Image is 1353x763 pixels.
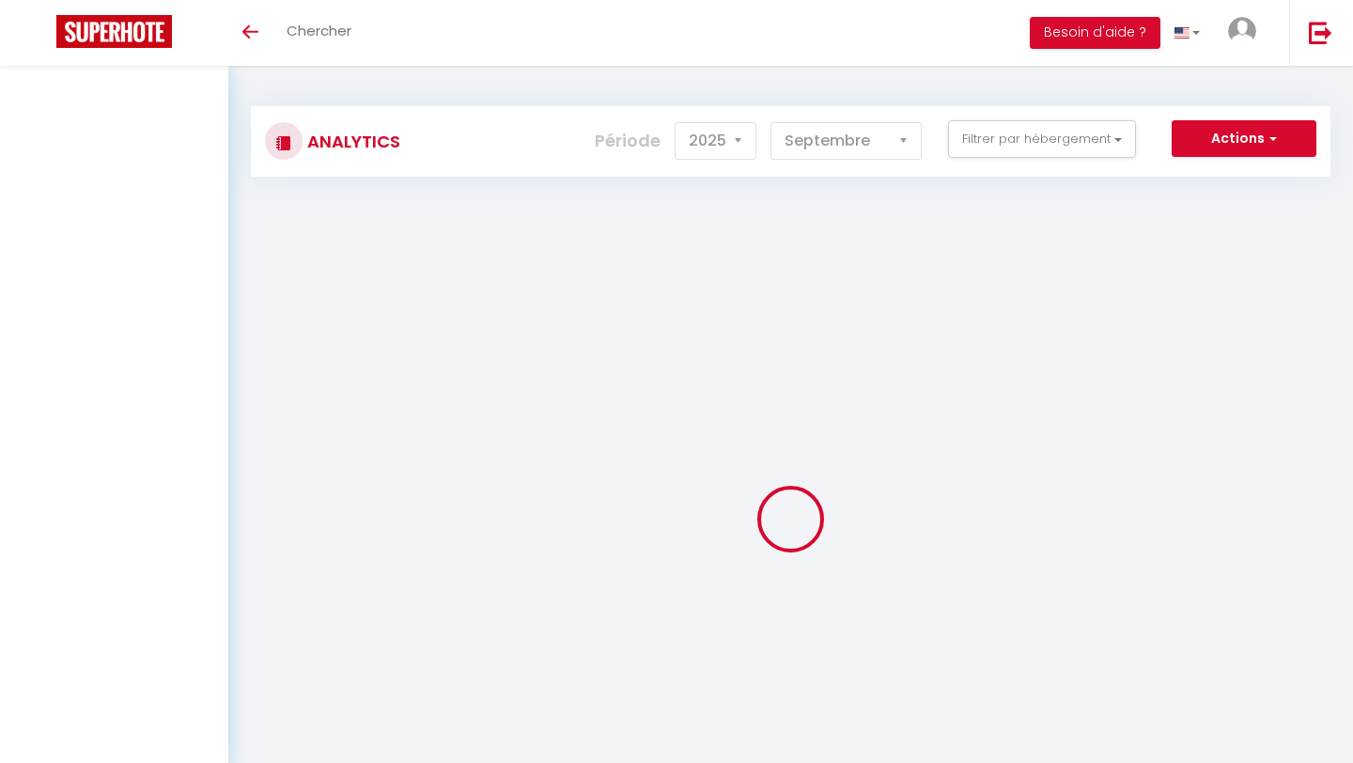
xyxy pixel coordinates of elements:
[595,120,661,162] label: Période
[1228,17,1256,45] img: ...
[1172,120,1316,158] button: Actions
[56,15,172,48] img: Super Booking
[1309,21,1332,44] img: logout
[303,120,400,163] h3: Analytics
[948,120,1136,158] button: Filtrer par hébergement
[1030,17,1160,49] button: Besoin d'aide ?
[287,21,351,40] span: Chercher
